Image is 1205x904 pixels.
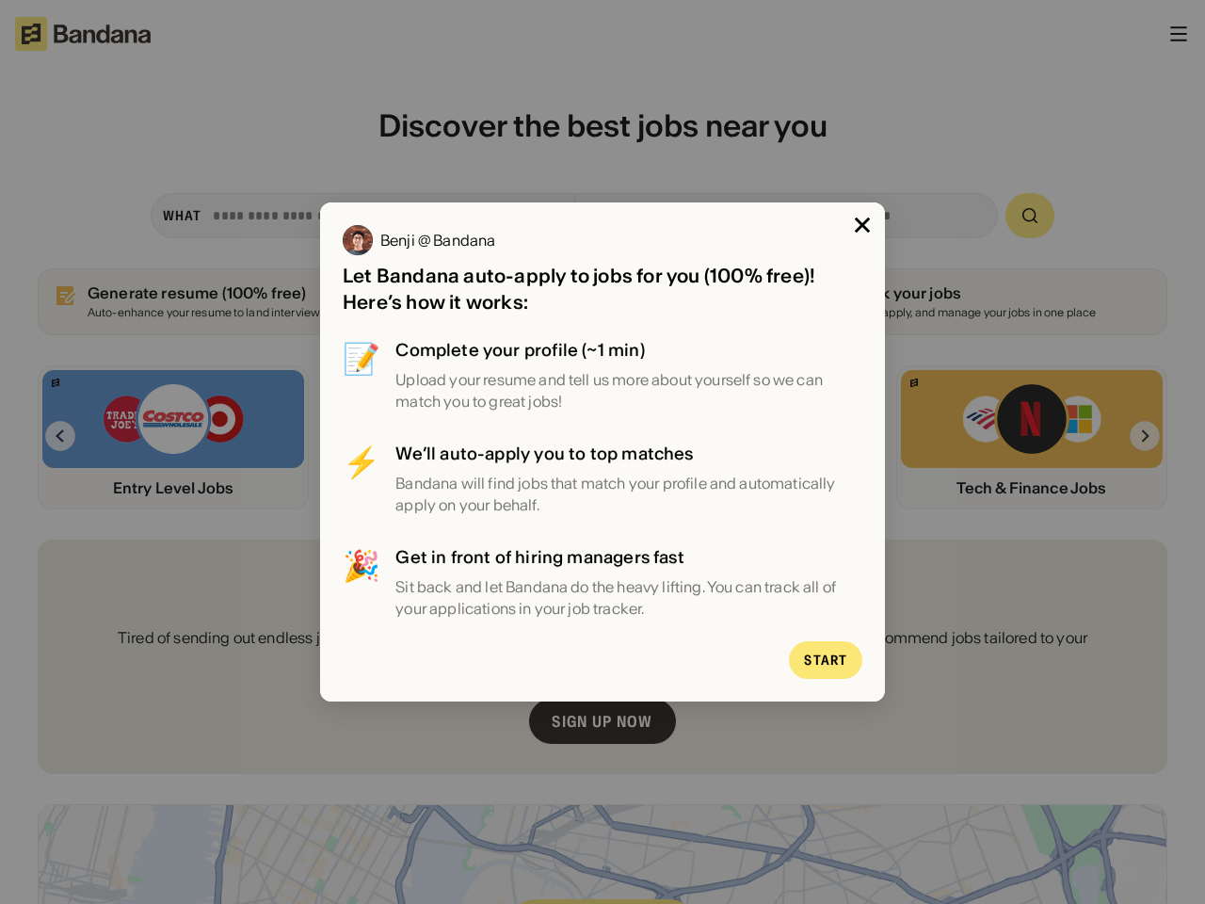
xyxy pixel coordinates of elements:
[343,545,380,619] div: 🎉
[395,545,862,569] div: Get in front of hiring managers fast
[343,442,380,515] div: ⚡️
[395,442,862,465] div: We’ll auto-apply you to top matches
[343,263,862,315] div: Let Bandana auto-apply to jobs for you (100% free)! Here’s how it works:
[395,338,862,362] div: Complete your profile (~1 min)
[380,233,495,248] div: Benji @ Bandana
[343,338,380,412] div: 📝
[804,654,847,667] div: Start
[395,576,862,619] div: Sit back and let Bandana do the heavy lifting. You can track all of your applications in your job...
[395,473,862,515] div: Bandana will find jobs that match your profile and automatically apply on your behalf.
[395,369,862,412] div: Upload your resume and tell us more about yourself so we can match you to great jobs!
[343,225,373,255] img: Benji @ Bandana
